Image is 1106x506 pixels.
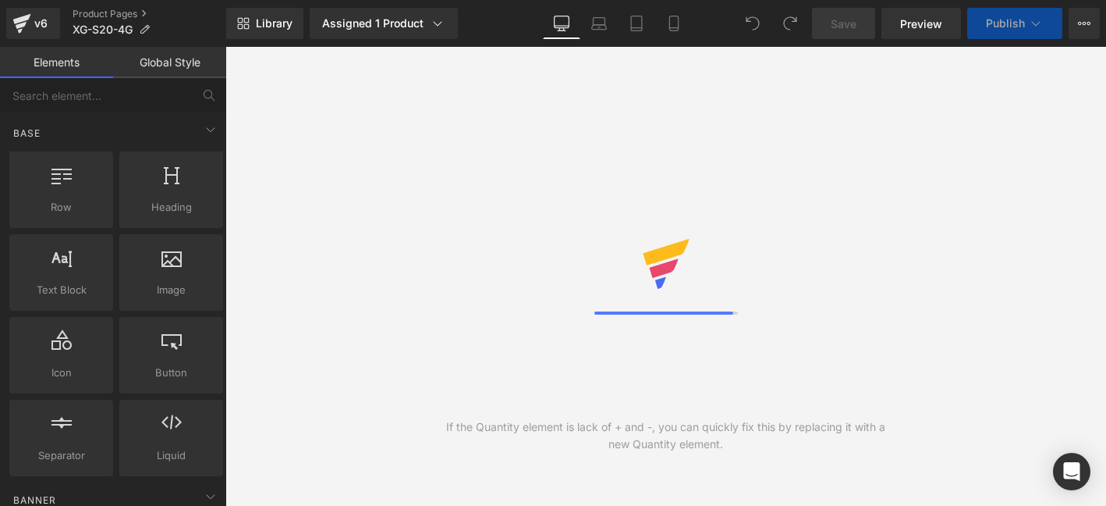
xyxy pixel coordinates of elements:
[580,8,618,39] a: Laptop
[124,365,218,381] span: Button
[14,447,108,464] span: Separator
[881,8,961,39] a: Preview
[900,16,942,32] span: Preview
[6,8,60,39] a: v6
[967,8,1062,39] button: Publish
[12,126,42,141] span: Base
[124,447,218,464] span: Liquid
[124,282,218,298] span: Image
[73,8,226,20] a: Product Pages
[775,8,806,39] button: Redo
[618,8,655,39] a: Tablet
[14,199,108,216] span: Row
[256,16,292,30] span: Library
[831,16,856,32] span: Save
[986,17,1025,30] span: Publish
[737,8,768,39] button: Undo
[1069,8,1100,39] button: More
[1053,453,1090,490] div: Open Intercom Messenger
[73,23,133,36] span: XG-S20-4G
[124,199,218,216] span: Heading
[113,47,226,78] a: Global Style
[655,8,693,39] a: Mobile
[14,365,108,381] span: Icon
[226,8,303,39] a: New Library
[322,16,445,31] div: Assigned 1 Product
[14,282,108,298] span: Text Block
[445,419,886,453] div: If the Quantity element is lack of + and -, you can quickly fix this by replacing it with a new Q...
[31,13,51,34] div: v6
[543,8,580,39] a: Desktop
